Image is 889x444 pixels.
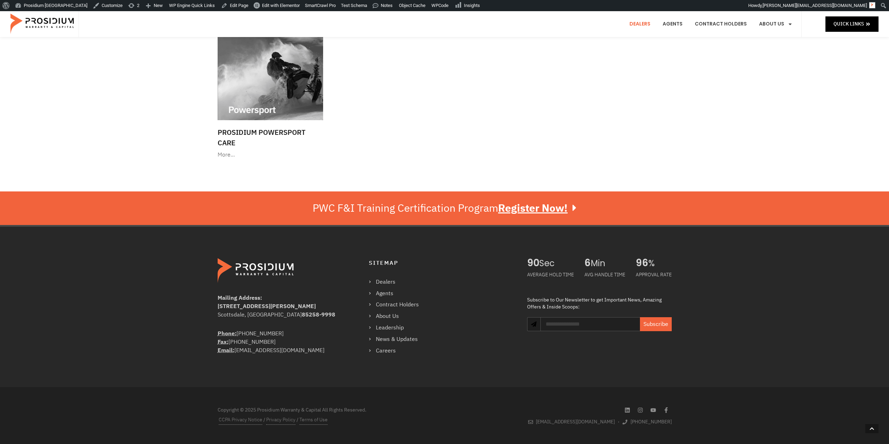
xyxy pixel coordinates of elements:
[218,294,262,302] b: Mailing Address:
[369,311,426,321] a: About Us
[218,329,236,338] abbr: Phone Number
[218,302,316,311] b: [STREET_ADDRESS][PERSON_NAME]
[584,269,625,281] div: AVG HANDLE TIME
[302,311,335,319] b: 85258-9998
[584,258,591,269] span: 6
[218,329,341,355] div: [PHONE_NUMBER] [PHONE_NUMBER] [EMAIL_ADDRESS][DOMAIN_NAME]
[218,127,323,148] h3: Prosidium Powersport Care
[369,346,426,356] a: Careers
[763,3,867,8] span: [PERSON_NAME][EMAIL_ADDRESS][DOMAIN_NAME]
[299,415,328,424] a: Terms of Use
[690,11,752,37] a: Contract Holders
[464,3,480,8] span: Insights
[218,415,441,424] div: / /
[369,277,426,356] nav: Menu
[218,150,323,160] div: More…
[534,417,615,426] span: [EMAIL_ADDRESS][DOMAIN_NAME]
[498,200,568,216] u: Register Now!
[636,269,672,281] div: APPROVAL RATE
[825,16,879,31] a: Quick Links
[369,277,426,287] a: Dealers
[640,317,672,331] button: Subscribe
[369,334,426,344] a: News & Updates
[218,346,234,355] strong: Email:
[539,258,574,269] span: Sec
[218,338,228,346] abbr: Fax
[527,269,574,281] div: AVERAGE HOLD TIME
[657,11,688,37] a: Agents
[622,417,672,426] a: [PHONE_NUMBER]
[369,323,426,333] a: Leadership
[624,11,798,37] nav: Menu
[527,297,671,310] div: Subscribe to Our Newsletter to get Important News, Amazing Offers & Inside Scoops:
[643,320,668,328] span: Subscribe
[218,311,341,319] div: Scottsdale, [GEOGRAPHIC_DATA]
[218,406,441,414] div: Copyright © 2025 Prosidium Warranty & Capital All Rights Reserved.
[369,289,426,299] a: Agents
[629,417,672,426] span: [PHONE_NUMBER]
[528,417,615,426] a: [EMAIL_ADDRESS][DOMAIN_NAME]
[214,26,327,163] a: Prosidium Powersport Care More…
[369,258,513,268] h4: Sitemap
[754,11,798,37] a: About Us
[833,20,864,28] span: Quick Links
[591,258,625,269] span: Min
[648,258,672,269] span: %
[218,346,234,355] abbr: Email Address
[624,11,656,37] a: Dealers
[527,258,539,269] span: 90
[540,317,671,338] form: Newsletter Form
[266,415,296,424] a: Privacy Policy
[218,329,236,338] strong: Phone:
[313,202,576,214] div: PWC F&I Training Certification Program
[218,338,228,346] strong: Fax:
[262,3,300,8] span: Edit with Elementor
[369,300,426,310] a: Contract Holders
[219,415,262,424] a: CCPA Privacy Notice
[636,258,648,269] span: 96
